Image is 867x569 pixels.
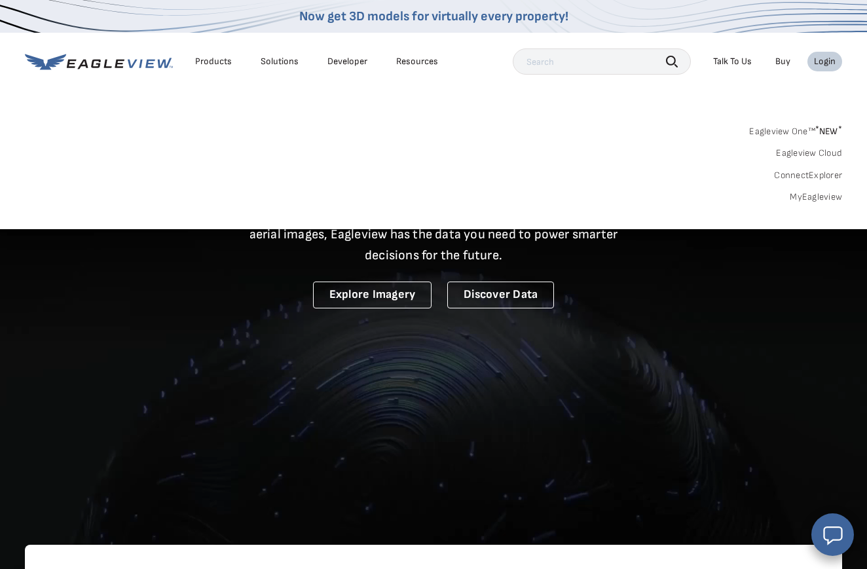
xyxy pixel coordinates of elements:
[233,203,634,266] p: A new era starts here. Built on more than 3.5 billion high-resolution aerial images, Eagleview ha...
[299,9,568,24] a: Now get 3D models for virtually every property!
[261,56,299,67] div: Solutions
[749,122,842,137] a: Eagleview One™*NEW*
[814,56,836,67] div: Login
[447,282,554,308] a: Discover Data
[776,147,842,159] a: Eagleview Cloud
[815,126,842,137] span: NEW
[313,282,432,308] a: Explore Imagery
[790,191,842,203] a: MyEagleview
[513,48,691,75] input: Search
[811,513,854,556] button: Open chat window
[774,170,842,181] a: ConnectExplorer
[396,56,438,67] div: Resources
[775,56,790,67] a: Buy
[195,56,232,67] div: Products
[713,56,752,67] div: Talk To Us
[327,56,367,67] a: Developer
